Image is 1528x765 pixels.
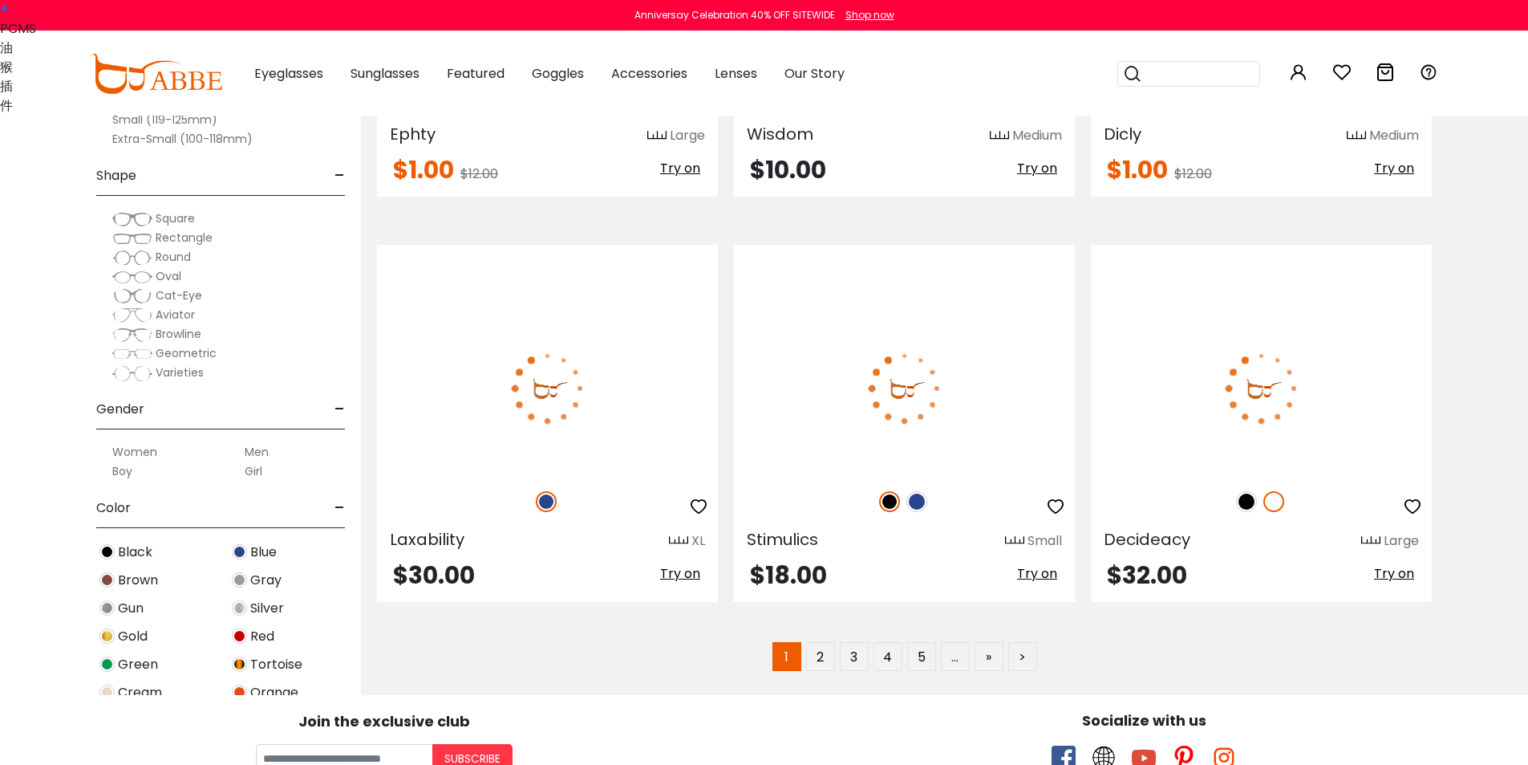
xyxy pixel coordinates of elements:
[245,462,262,481] label: Girl
[532,64,584,83] span: Goggles
[156,326,201,342] span: Browline
[660,159,700,177] span: Try on
[232,600,247,616] img: Silver
[156,230,213,246] span: Rectangle
[1005,535,1024,547] img: size ruler
[879,491,900,512] img: Black
[907,642,936,671] a: 5
[112,462,132,481] label: Boy
[691,531,705,551] div: XL
[1236,491,1257,512] img: Black
[1104,123,1141,145] span: Dicly
[1091,303,1432,474] img: White Decideacy - Acetate,Metal ,Universal Bridge Fit
[1384,531,1419,551] div: Large
[1361,535,1380,547] img: size ruler
[715,64,757,83] span: Lenses
[1107,558,1187,592] span: $32.00
[12,707,756,732] div: Join the exclusive club
[250,655,302,674] span: Tortoise
[1104,528,1190,551] span: Decideacy
[390,123,436,145] span: Ephty
[837,8,894,22] a: Shop now
[334,390,345,429] span: -
[784,64,845,83] span: Our Story
[156,345,217,361] span: Geometric
[873,642,902,671] a: 4
[390,528,464,551] span: Laxability
[118,627,148,646] span: Gold
[250,543,277,562] span: Blue
[250,571,282,590] span: Gray
[156,287,202,303] span: Cat-Eye
[334,489,345,527] span: -
[734,303,1075,474] img: Black Stimulics - Acetate ,Universal Bridge Fit
[634,8,835,22] div: Anniversay Celebration 40% OFF SITEWIDE
[118,571,158,590] span: Brown
[1008,642,1037,671] a: >
[1369,564,1419,584] button: Try on
[747,528,818,551] span: Stimulics
[112,442,157,462] label: Women
[647,130,667,142] img: size ruler
[1012,564,1062,584] button: Try on
[1347,130,1366,142] img: size ruler
[845,8,894,22] div: Shop now
[611,64,687,83] span: Accessories
[1017,159,1057,177] span: Try on
[660,564,700,583] span: Try on
[156,249,191,265] span: Round
[91,54,222,94] img: abbeglasses.com
[334,157,345,195] span: -
[99,544,115,560] img: Black
[112,346,152,362] img: Geometric.png
[250,627,274,646] span: Red
[112,307,152,323] img: Aviator.png
[1263,491,1284,512] img: White
[1012,126,1062,145] div: Medium
[655,158,705,179] button: Try on
[156,364,204,380] span: Varieties
[112,250,152,266] img: Round.png
[750,153,826,187] span: $10.00
[112,230,152,246] img: Rectangle.png
[118,655,158,674] span: Green
[232,629,247,644] img: Red
[906,491,927,512] img: Blue
[232,685,247,700] img: Orange
[670,126,705,145] div: Large
[112,288,152,304] img: Cat-Eye.png
[941,642,970,671] span: …
[1017,564,1057,583] span: Try on
[1369,158,1419,179] button: Try on
[96,489,131,527] span: Color
[536,491,557,512] img: Blue
[245,442,269,462] label: Men
[118,599,144,618] span: Gun
[447,64,505,83] span: Featured
[1174,165,1212,183] span: $12.00
[655,564,705,584] button: Try on
[156,307,195,323] span: Aviator
[377,303,718,474] img: Blue Laxability - Acetate ,Universal Bridge Fit
[460,165,498,183] span: $12.00
[156,268,181,284] span: Oval
[99,657,115,672] img: Green
[96,390,144,429] span: Gender
[393,153,454,187] span: $1.00
[772,710,1517,731] div: Socialize with us
[1369,126,1419,145] div: Medium
[99,600,115,616] img: Gun
[975,642,1003,671] a: »
[1374,564,1414,583] span: Try on
[118,683,162,702] span: Cream
[990,130,1009,142] img: size ruler
[1027,531,1062,551] div: Small
[250,683,298,702] span: Orange
[254,64,323,83] span: Eyeglasses
[232,544,247,560] img: Blue
[99,629,115,644] img: Gold
[840,642,869,671] a: 3
[772,642,801,671] span: 1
